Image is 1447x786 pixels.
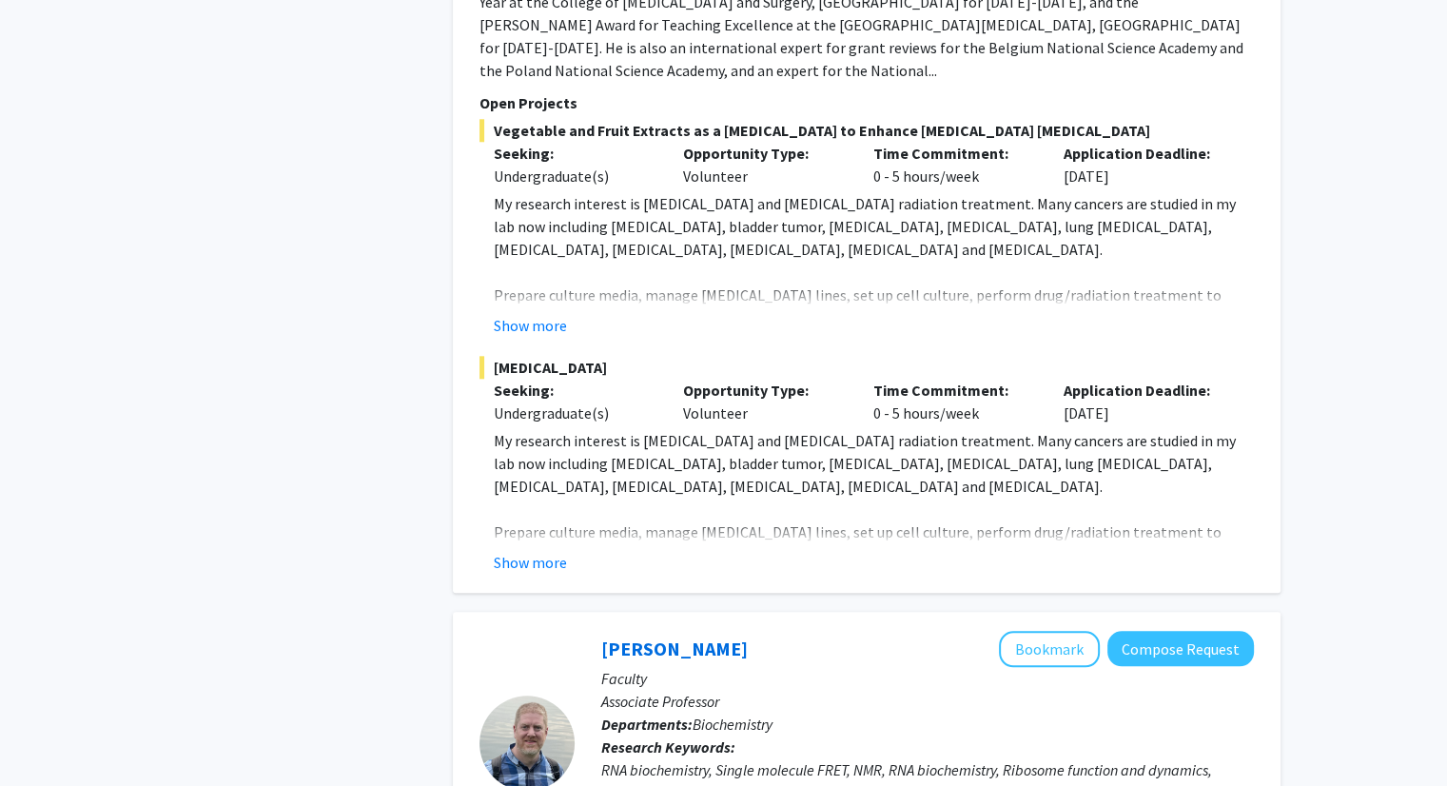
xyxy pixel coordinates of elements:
div: Undergraduate(s) [494,165,655,187]
p: Associate Professor [601,690,1254,713]
span: Prepare culture media, manage [MEDICAL_DATA] lines, set up cell culture, perform drug/radiation t... [494,285,1232,350]
button: Add Peter Cornish to Bookmarks [999,631,1100,667]
button: Show more [494,314,567,337]
div: 0 - 5 hours/week [859,379,1049,424]
p: Application Deadline: [1064,379,1225,402]
div: Volunteer [669,142,859,187]
b: Departments: [601,715,693,734]
div: [DATE] [1049,142,1240,187]
div: [DATE] [1049,379,1240,424]
span: My research interest is [MEDICAL_DATA] and [MEDICAL_DATA] radiation treatment. Many cancers are s... [494,431,1236,496]
p: Faculty [601,667,1254,690]
a: [PERSON_NAME] [601,637,748,660]
div: 0 - 5 hours/week [859,142,1049,187]
button: Compose Request to Peter Cornish [1107,631,1254,666]
p: Seeking: [494,379,655,402]
div: Undergraduate(s) [494,402,655,424]
span: Prepare culture media, manage [MEDICAL_DATA] lines, set up cell culture, perform drug/radiation t... [494,522,1232,587]
span: My research interest is [MEDICAL_DATA] and [MEDICAL_DATA] radiation treatment. Many cancers are s... [494,194,1236,259]
span: Biochemistry [693,715,772,734]
div: Volunteer [669,379,859,424]
p: Time Commitment: [873,379,1035,402]
span: [MEDICAL_DATA] [479,356,1254,379]
p: Time Commitment: [873,142,1035,165]
span: Vegetable and Fruit Extracts as a [MEDICAL_DATA] to Enhance [MEDICAL_DATA] [MEDICAL_DATA] [479,119,1254,142]
p: Opportunity Type: [683,379,845,402]
b: Research Keywords: [601,737,735,757]
p: Seeking: [494,142,655,165]
button: Show more [494,551,567,574]
p: Open Projects [479,91,1254,114]
iframe: Chat [14,700,81,772]
p: Opportunity Type: [683,142,845,165]
p: Application Deadline: [1064,142,1225,165]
